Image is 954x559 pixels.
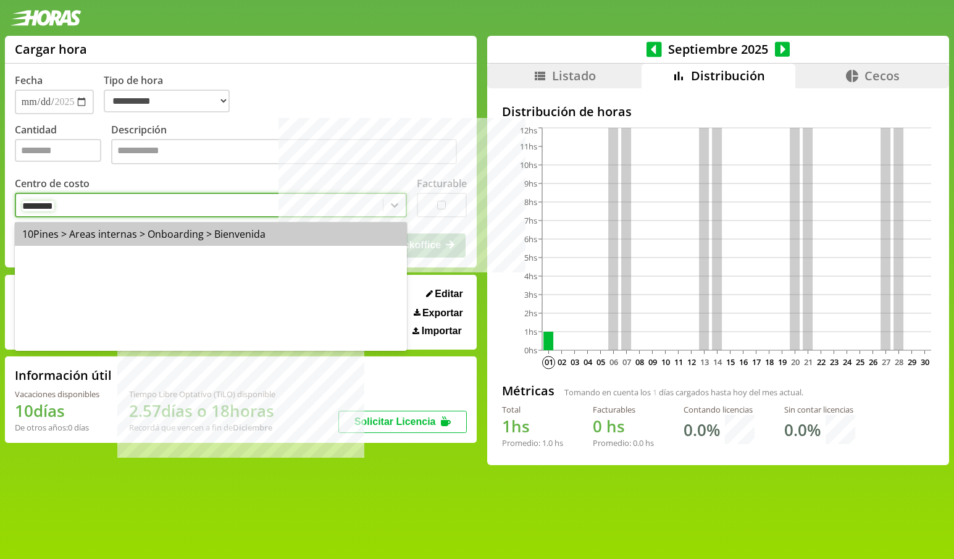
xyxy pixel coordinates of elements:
[609,356,618,368] text: 06
[687,356,696,368] text: 12
[622,356,631,368] text: 07
[129,400,275,422] h1: 2.57 días o 18 horas
[502,404,563,415] div: Total
[233,422,272,433] b: Diciembre
[502,103,934,120] h2: Distribución de horas
[765,356,774,368] text: 18
[895,356,903,368] text: 28
[502,382,554,399] h2: Métricas
[15,422,99,433] div: De otros años: 0 días
[584,356,593,368] text: 04
[524,326,537,337] tspan: 1hs
[524,289,537,300] tspan: 3hs
[15,222,407,246] div: 10Pines > Areas internas > Onboarding > Bienvenida
[653,387,657,398] span: 1
[542,437,553,448] span: 1.0
[726,356,735,368] text: 15
[593,415,602,437] span: 0
[661,356,670,368] text: 10
[593,415,654,437] h1: hs
[856,356,864,368] text: 25
[338,411,467,433] button: Solicitar Licencia
[752,356,761,368] text: 17
[564,387,803,398] span: Tomando en cuenta los días cargados hasta hoy del mes actual.
[908,356,916,368] text: 29
[691,67,765,84] span: Distribución
[784,419,821,441] h1: 0.0 %
[648,356,657,368] text: 09
[662,41,775,57] span: Septiembre 2025
[520,159,537,170] tspan: 10hs
[633,437,643,448] span: 0.0
[713,356,722,368] text: 14
[817,356,826,368] text: 22
[417,177,467,190] label: Facturable
[921,356,929,368] text: 30
[502,415,511,437] span: 1
[684,404,755,415] div: Contando licencias
[700,356,709,368] text: 13
[15,177,90,190] label: Centro de costo
[882,356,890,368] text: 27
[502,437,563,448] div: Promedio: hs
[593,404,654,415] div: Facturables
[524,308,537,319] tspan: 2hs
[804,356,813,368] text: 21
[843,356,852,368] text: 24
[111,123,467,168] label: Descripción
[15,74,43,87] label: Fecha
[15,400,99,422] h1: 10 días
[15,41,87,57] h1: Cargar hora
[520,141,537,152] tspan: 11hs
[830,356,839,368] text: 23
[104,74,240,114] label: Tipo de hora
[635,356,644,368] text: 08
[674,356,683,368] text: 11
[410,307,467,319] button: Exportar
[435,288,462,300] span: Editar
[593,437,654,448] div: Promedio: hs
[552,67,596,84] span: Listado
[545,356,553,368] text: 01
[104,90,230,112] select: Tipo de hora
[10,10,82,26] img: logotipo
[129,389,275,400] div: Tiempo Libre Optativo (TiLO) disponible
[524,252,537,263] tspan: 5hs
[422,326,462,337] span: Importar
[869,356,877,368] text: 26
[520,125,537,136] tspan: 12hs
[558,356,566,368] text: 02
[524,215,537,226] tspan: 7hs
[571,356,579,368] text: 03
[422,308,463,319] span: Exportar
[502,415,563,437] h1: hs
[111,139,457,165] textarea: Descripción
[524,271,537,282] tspan: 4hs
[684,419,720,441] h1: 0.0 %
[739,356,748,368] text: 16
[354,416,436,427] span: Solicitar Licencia
[524,233,537,245] tspan: 6hs
[524,178,537,189] tspan: 9hs
[791,356,800,368] text: 20
[15,123,111,168] label: Cantidad
[15,139,101,162] input: Cantidad
[524,345,537,356] tspan: 0hs
[784,404,855,415] div: Sin contar licencias
[422,288,467,300] button: Editar
[864,67,900,84] span: Cecos
[15,367,112,384] h2: Información útil
[524,196,537,208] tspan: 8hs
[129,422,275,433] div: Recordá que vencen a fin de
[778,356,787,368] text: 19
[15,389,99,400] div: Vacaciones disponibles
[596,356,605,368] text: 05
